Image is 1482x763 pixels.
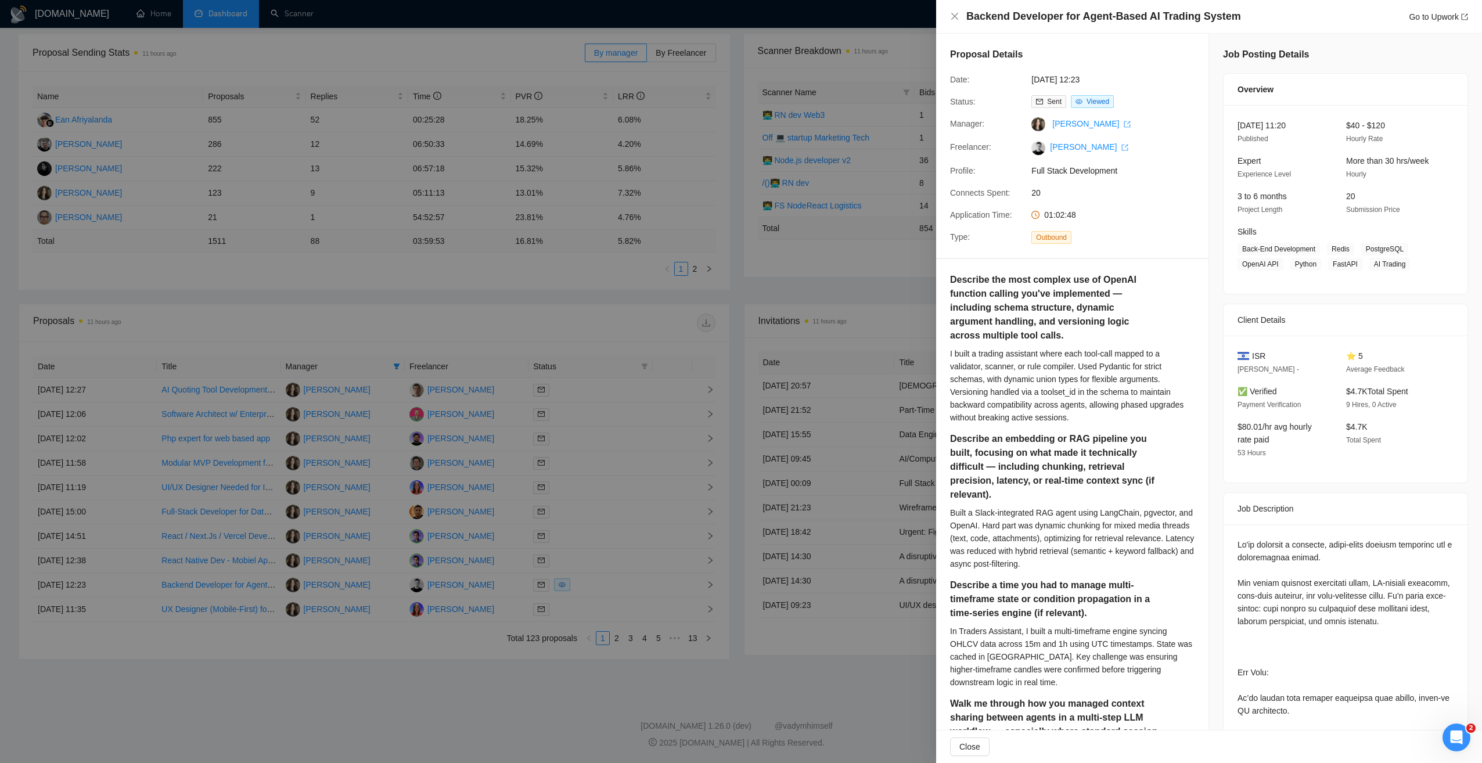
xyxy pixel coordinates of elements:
[1238,493,1454,524] div: Job Description
[1031,186,1206,199] span: 20
[950,578,1158,620] h5: Describe a time you had to manage multi-timeframe state or condition propagation in a time-series...
[1238,258,1283,271] span: OpenAI API
[1124,121,1131,128] span: export
[1238,243,1320,255] span: Back-End Development
[950,506,1195,570] div: Built a Slack-integrated RAG agent using LangChain, pgvector, and OpenAI. Hard part was dynamic c...
[1075,98,1082,105] span: eye
[1238,365,1299,373] span: [PERSON_NAME] -
[966,9,1241,24] h4: Backend Developer for Agent-Based AI Trading System
[1238,227,1257,236] span: Skills
[1238,192,1287,201] span: 3 to 6 months
[1238,83,1274,96] span: Overview
[1223,48,1309,62] h5: Job Posting Details
[950,188,1010,197] span: Connects Spent:
[950,347,1195,424] div: I built a trading assistant where each tool-call mapped to a validator, scanner, or rule compiler...
[1346,192,1355,201] span: 20
[1238,449,1266,457] span: 53 Hours
[950,232,970,242] span: Type:
[1369,258,1411,271] span: AI Trading
[950,432,1158,502] h5: Describe an embedding or RAG pipeline you built, focusing on what made it technically difficult —...
[1050,142,1128,152] a: [PERSON_NAME] export
[1346,121,1385,130] span: $40 - $120
[1238,206,1282,214] span: Project Length
[950,697,1158,753] h5: Walk me through how you managed context sharing between agents in a multi-step LLM workflow — esp...
[1346,351,1363,361] span: ⭐ 5
[1327,243,1354,255] span: Redis
[959,740,980,753] span: Close
[1238,156,1261,165] span: Expert
[1346,422,1368,431] span: $4.7K
[1346,156,1429,165] span: More than 30 hrs/week
[950,625,1195,689] div: In Traders Assistant, I built a multi-timeframe engine syncing OHLCV data across 15m and 1h using...
[1238,304,1454,336] div: Client Details
[1047,98,1062,106] span: Sent
[1466,724,1476,733] span: 2
[1121,144,1128,151] span: export
[1238,401,1301,409] span: Payment Verification
[950,142,991,152] span: Freelancer:
[1031,141,1045,155] img: c1u0fKDEYSY2KGI8rQDBZvfXZfN206mc8cxei5XHRq3nxkwO_CxYiHra_Es4BENOwZ
[1443,724,1470,751] iframe: Intercom live chat
[1087,98,1109,106] span: Viewed
[950,166,976,175] span: Profile:
[1044,210,1076,219] span: 01:02:48
[1346,170,1366,178] span: Hourly
[950,75,969,84] span: Date:
[950,48,1023,62] h5: Proposal Details
[1238,422,1312,444] span: $80.01/hr avg hourly rate paid
[1346,401,1397,409] span: 9 Hires, 0 Active
[1252,350,1265,362] span: ISR
[1346,387,1408,396] span: $4.7K Total Spent
[1031,73,1206,86] span: [DATE] 12:23
[950,12,959,21] span: close
[1238,170,1291,178] span: Experience Level
[950,12,959,21] button: Close
[1238,121,1286,130] span: [DATE] 11:20
[1346,206,1400,214] span: Submission Price
[1346,365,1405,373] span: Average Feedback
[1036,98,1043,105] span: mail
[1238,350,1249,362] img: 🇮🇱
[1328,258,1362,271] span: FastAPI
[1290,258,1321,271] span: Python
[950,210,1012,219] span: Application Time:
[1238,135,1268,143] span: Published
[1052,119,1131,128] a: [PERSON_NAME] export
[1346,135,1383,143] span: Hourly Rate
[1238,387,1277,396] span: ✅ Verified
[1461,13,1468,20] span: export
[950,737,990,756] button: Close
[1031,211,1039,219] span: clock-circle
[950,97,976,106] span: Status:
[950,273,1158,343] h5: Describe the most complex use of OpenAI function calling you've implemented — including schema st...
[1361,243,1408,255] span: PostgreSQL
[1346,436,1381,444] span: Total Spent
[950,119,984,128] span: Manager:
[1409,12,1468,21] a: Go to Upworkexport
[1031,164,1206,177] span: Full Stack Development
[1031,231,1071,244] span: Outbound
